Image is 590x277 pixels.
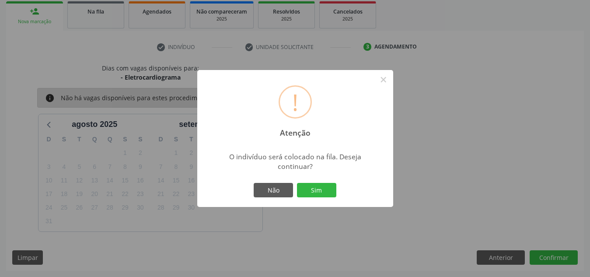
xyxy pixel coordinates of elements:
[292,87,298,117] div: !
[218,152,372,171] div: O indivíduo será colocado na fila. Deseja continuar?
[272,122,318,137] h2: Atenção
[297,183,336,198] button: Sim
[254,183,293,198] button: Não
[376,72,391,87] button: Close this dialog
